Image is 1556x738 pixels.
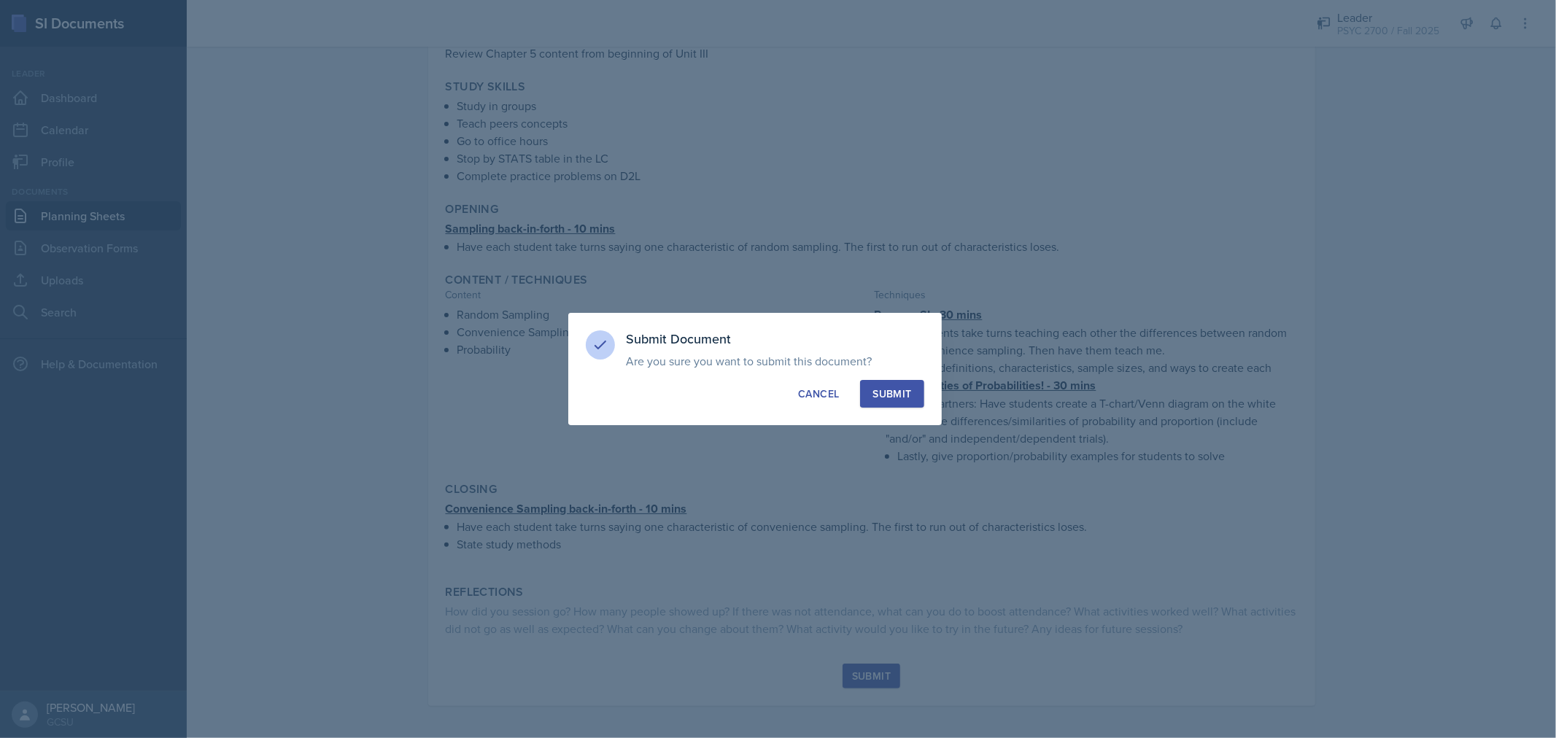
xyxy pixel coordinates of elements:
p: Are you sure you want to submit this document? [627,354,924,368]
button: Cancel [786,380,851,408]
div: Cancel [798,387,839,401]
h3: Submit Document [627,330,924,348]
button: Submit [860,380,924,408]
div: Submit [872,387,911,401]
